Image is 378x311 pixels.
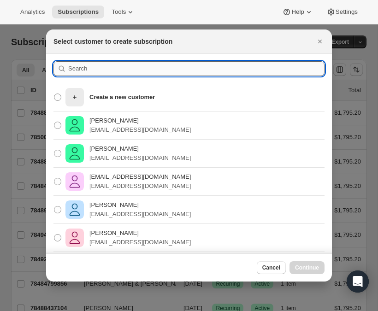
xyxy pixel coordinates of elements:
p: [EMAIL_ADDRESS][DOMAIN_NAME] [89,172,191,182]
button: Settings [321,6,363,18]
button: Analytics [15,6,50,18]
button: Help [277,6,319,18]
p: [EMAIL_ADDRESS][DOMAIN_NAME] [89,182,191,191]
span: Help [291,8,304,16]
p: [EMAIL_ADDRESS][DOMAIN_NAME] [89,125,191,135]
span: Subscriptions [58,8,99,16]
div: Open Intercom Messenger [347,270,369,293]
span: Settings [336,8,358,16]
p: [PERSON_NAME] [89,200,191,210]
button: Subscriptions [52,6,104,18]
p: [EMAIL_ADDRESS][DOMAIN_NAME] [89,210,191,219]
span: Tools [112,8,126,16]
p: [PERSON_NAME] [89,116,191,125]
p: [PERSON_NAME] [89,229,191,238]
button: Close [313,35,326,48]
span: Cancel [262,264,280,271]
p: [PERSON_NAME] [89,144,191,153]
h2: Select customer to create subscription [53,37,172,46]
p: [EMAIL_ADDRESS][DOMAIN_NAME] [89,153,191,163]
span: Analytics [20,8,45,16]
p: Create a new customer [89,93,155,102]
input: Search [68,61,325,76]
button: Tools [106,6,141,18]
button: Cancel [257,261,286,274]
p: [EMAIL_ADDRESS][DOMAIN_NAME] [89,238,191,247]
